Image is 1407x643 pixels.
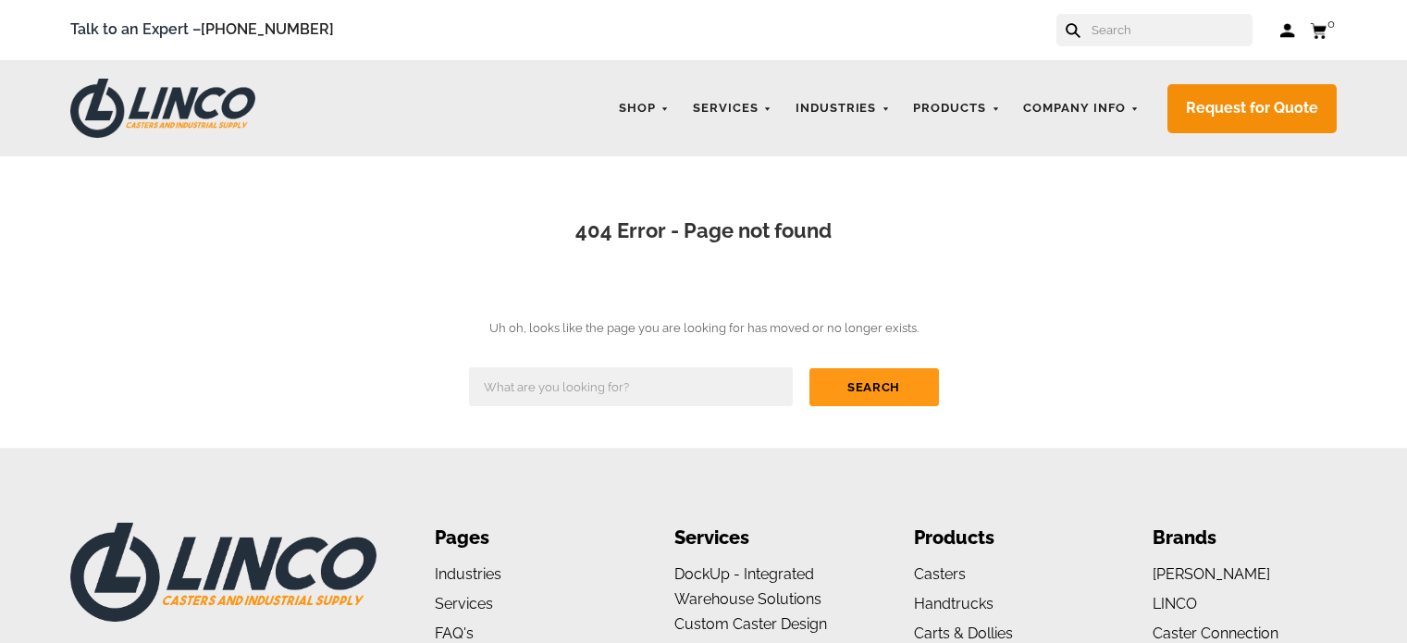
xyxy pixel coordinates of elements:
a: Shop [610,91,679,127]
span: Talk to an Expert – [70,18,334,43]
a: FAQ's [435,624,474,642]
a: Industries [435,565,501,583]
span: 0 [1327,17,1335,31]
li: Products [914,523,1098,553]
a: Caster Connection [1153,624,1278,642]
a: Services [684,91,782,127]
a: Casters [914,565,966,583]
input: Search [1090,14,1253,46]
input: Search [809,368,939,406]
a: Products [904,91,1009,127]
a: Industries [786,91,900,127]
a: 0 [1310,19,1337,42]
a: Handtrucks [914,595,994,612]
a: [PHONE_NUMBER] [201,20,334,38]
a: Company Info [1014,91,1149,127]
h1: 404 Error - Page not found [56,216,1351,246]
a: [PERSON_NAME] [1153,565,1270,583]
a: DockUp - Integrated Warehouse Solutions [674,565,821,608]
a: Carts & Dollies [914,624,1013,642]
li: Services [674,523,858,553]
img: LINCO CASTERS & INDUSTRIAL SUPPLY [70,523,376,622]
a: LINCO [1153,595,1197,612]
input: What are you looking for? [469,367,793,406]
img: LINCO CASTERS & INDUSTRIAL SUPPLY [70,79,255,138]
li: Pages [435,523,619,553]
a: Custom Caster Design [674,615,827,633]
a: Request for Quote [1167,84,1337,133]
p: Uh oh, looks like the page you are looking for has moved or no longer exists. [28,318,1379,340]
li: Brands [1153,523,1337,553]
a: Log in [1280,21,1296,40]
a: Services [435,595,493,612]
